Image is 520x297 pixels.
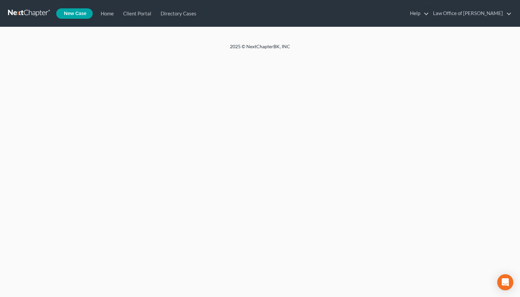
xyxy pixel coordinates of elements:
div: Open Intercom Messenger [497,274,513,290]
a: Client Portal [117,7,155,19]
a: Help [407,7,429,19]
div: 2025 © NextChapterBK, INC [69,43,451,55]
a: Directory Cases [155,7,200,19]
a: Home [95,7,117,19]
new-legal-case-button: New Case [56,8,93,19]
a: Law Office of [PERSON_NAME] [430,7,512,19]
